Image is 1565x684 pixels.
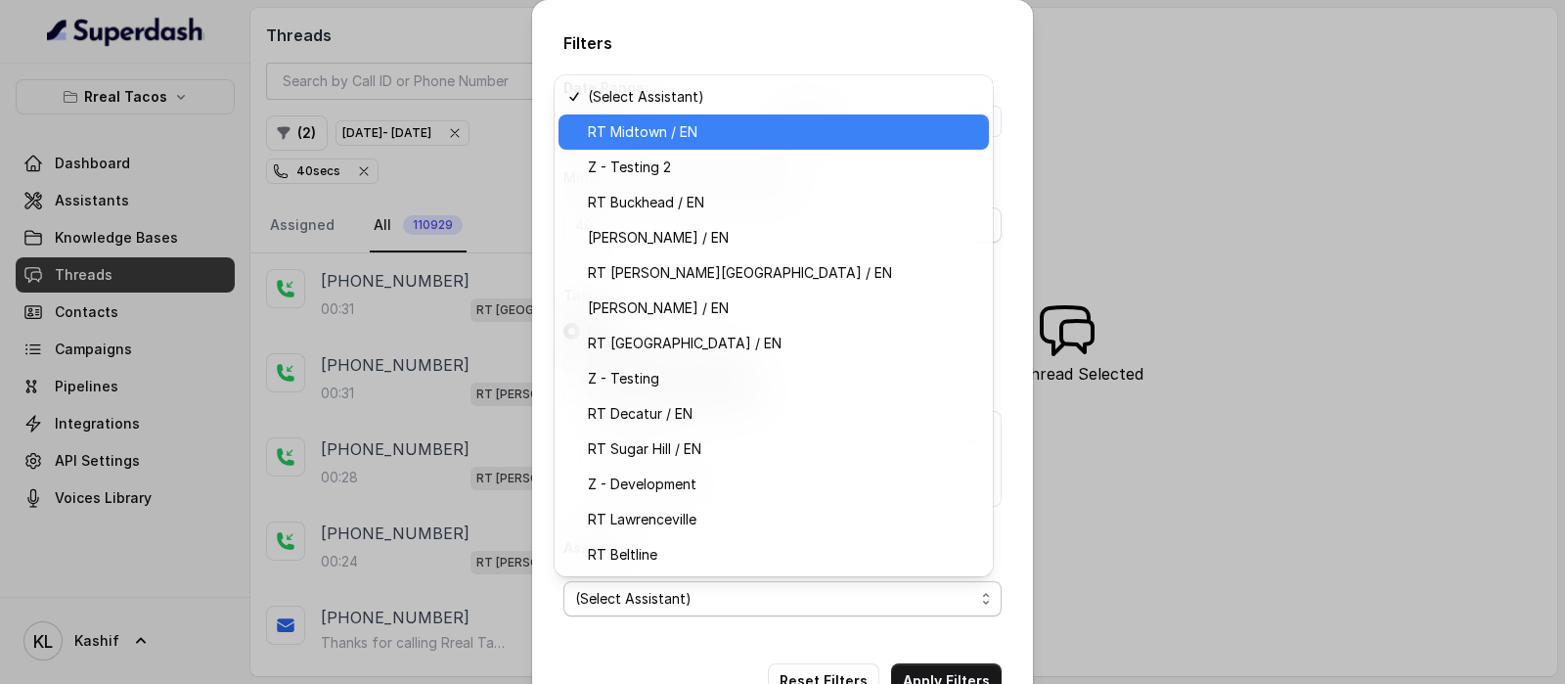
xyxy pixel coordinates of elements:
[588,296,977,320] span: [PERSON_NAME] / EN
[588,508,977,531] span: RT Lawrenceville
[555,75,993,576] div: (Select Assistant)
[588,85,977,109] span: (Select Assistant)
[588,226,977,250] span: [PERSON_NAME] / EN
[563,581,1002,616] button: (Select Assistant)
[588,543,977,567] span: RT Beltline
[588,473,977,496] span: Z - Development
[588,191,977,214] span: RT Buckhead / EN
[588,437,977,461] span: RT Sugar Hill / EN
[588,156,977,179] span: Z - Testing 2
[575,587,974,611] span: (Select Assistant)
[588,261,977,285] span: RT [PERSON_NAME][GEOGRAPHIC_DATA] / EN
[588,402,977,426] span: RT Decatur / EN
[588,120,977,144] span: RT Midtown / EN
[588,332,977,355] span: RT [GEOGRAPHIC_DATA] / EN
[588,367,977,390] span: Z - Testing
